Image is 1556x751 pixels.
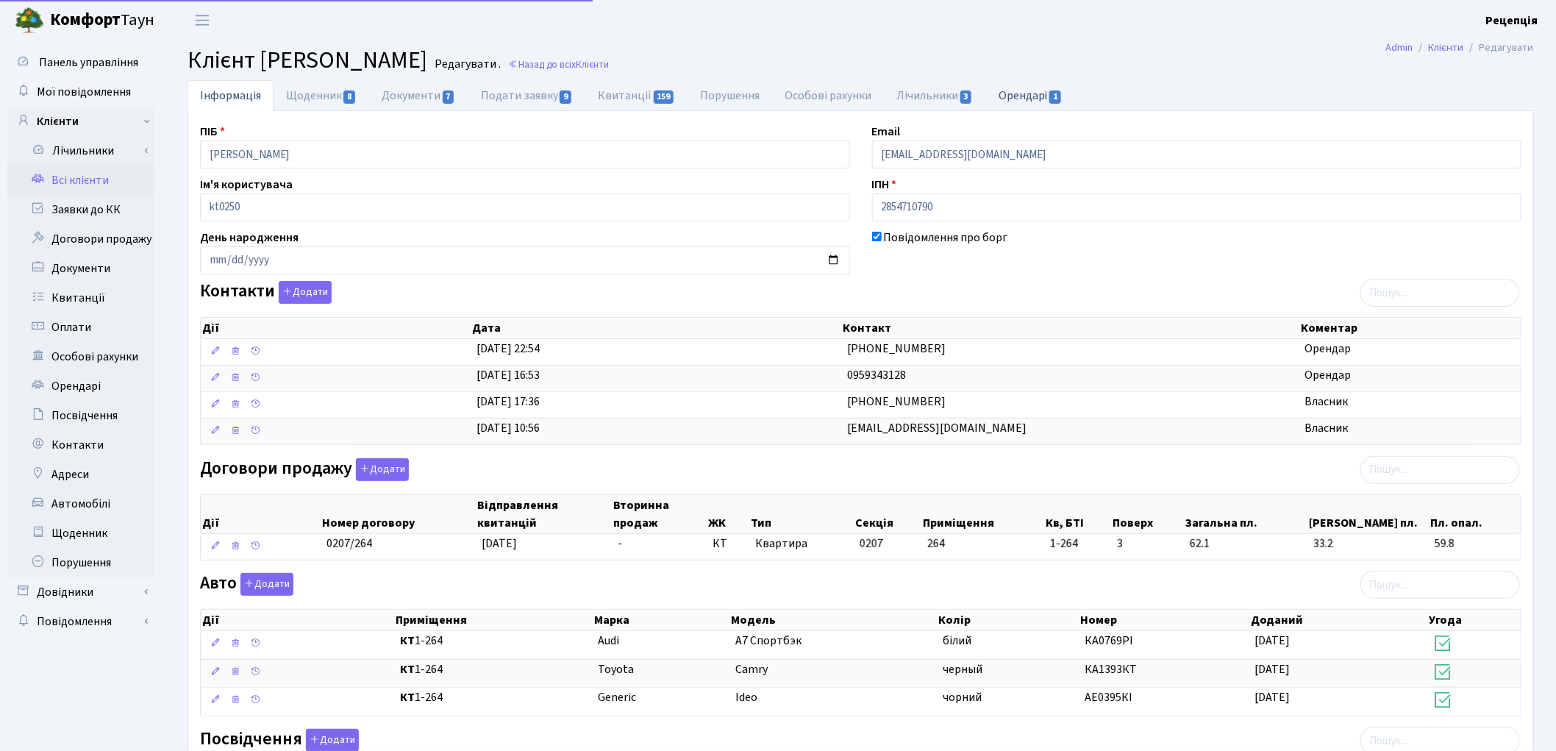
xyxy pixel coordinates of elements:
label: День народження [200,229,299,246]
a: Панель управління [7,48,154,77]
a: Рецепція [1486,12,1538,29]
a: Порушення [688,80,773,111]
a: Лічильники [885,80,986,111]
b: Комфорт [50,8,121,32]
button: Договори продажу [356,458,409,481]
span: 62.1 [1190,535,1302,552]
a: Квитанції [7,283,154,313]
th: Приміщення [394,610,593,630]
th: Дії [201,495,321,533]
span: 0207/264 [326,535,372,552]
a: Повідомлення [7,607,154,636]
th: Коментар [1299,318,1521,338]
span: Таун [50,8,154,33]
a: Щоденник [7,519,154,548]
span: [PHONE_NUMBER] [847,341,946,357]
span: 3 [1117,535,1177,552]
b: Рецепція [1486,13,1538,29]
th: Загальна пл. [1184,495,1307,533]
a: Додати [237,571,293,597]
span: Клієнт [PERSON_NAME] [188,43,427,77]
th: Секція [854,495,921,533]
span: 8 [343,90,355,104]
a: Порушення [7,548,154,577]
th: Доданий [1249,610,1427,630]
span: 1-264 [400,689,587,706]
span: Generic [599,689,637,705]
span: 9 [560,90,571,104]
th: Номер [1079,610,1249,630]
span: Мої повідомлення [37,84,131,100]
a: Документи [7,254,154,283]
span: КА0769РІ [1085,633,1133,649]
span: [DATE] [1255,661,1291,677]
span: А7 Спортбэк [735,633,802,649]
a: Щоденник [274,80,369,111]
th: ЖК [707,495,749,533]
a: Клієнти [1429,40,1464,55]
img: logo.png [15,6,44,35]
span: [PHONE_NUMBER] [847,394,946,410]
button: Переключити навігацію [184,8,221,32]
th: Модель [729,610,937,630]
label: Повідомлення про борг [884,229,1008,246]
label: ПІБ [200,123,225,140]
th: Пл. опал. [1430,495,1521,533]
span: чорний [943,689,982,705]
span: [DATE] 16:53 [477,367,540,383]
span: 0959343128 [847,367,906,383]
span: 1-264 [400,661,587,678]
a: Орендарі [7,371,154,401]
th: Марка [593,610,729,630]
th: Поверх [1112,495,1184,533]
span: 264 [927,535,945,552]
label: Ім'я користувача [200,176,293,193]
b: КТ [400,661,415,677]
span: Власник [1305,394,1349,410]
a: Лічильники [17,136,154,165]
span: білий [943,633,971,649]
a: Автомобілі [7,489,154,519]
th: Приміщення [921,495,1044,533]
li: Редагувати [1464,40,1534,56]
th: Тип [749,495,854,533]
a: Подати заявку [468,80,585,111]
nav: breadcrumb [1364,32,1556,63]
span: Camry [735,661,768,677]
a: Оплати [7,313,154,342]
a: Додати [275,279,332,305]
a: Всі клієнти [7,165,154,195]
a: Довідники [7,577,154,607]
a: Admin [1386,40,1413,55]
a: Додати [352,455,409,481]
a: Контакти [7,430,154,460]
span: 7 [443,90,454,104]
span: 3 [960,90,972,104]
button: Контакти [279,281,332,304]
th: Дії [201,610,394,630]
a: Особові рахунки [7,342,154,371]
th: Колір [937,610,1079,630]
span: [DATE] 22:54 [477,341,540,357]
th: Номер договору [321,495,477,533]
label: Авто [200,573,293,596]
a: Назад до всіхКлієнти [508,57,609,71]
a: Клієнти [7,107,154,136]
span: 33.2 [1313,535,1423,552]
label: Контакти [200,281,332,304]
span: 1 [1049,90,1061,104]
a: Адреси [7,460,154,489]
th: Угода [1427,610,1521,630]
span: 1-264 [400,633,587,649]
th: Контакт [842,318,1300,338]
span: [DATE] 10:56 [477,420,540,436]
span: [DATE] [1255,633,1291,649]
span: 0207 [860,535,883,552]
th: Відправлення квитанцій [477,495,613,533]
span: [DATE] 17:36 [477,394,540,410]
span: Панель управління [39,54,138,71]
span: [DATE] [1255,689,1291,705]
small: Редагувати . [432,57,501,71]
span: Квартира [755,535,848,552]
input: Пошук... [1360,456,1520,484]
